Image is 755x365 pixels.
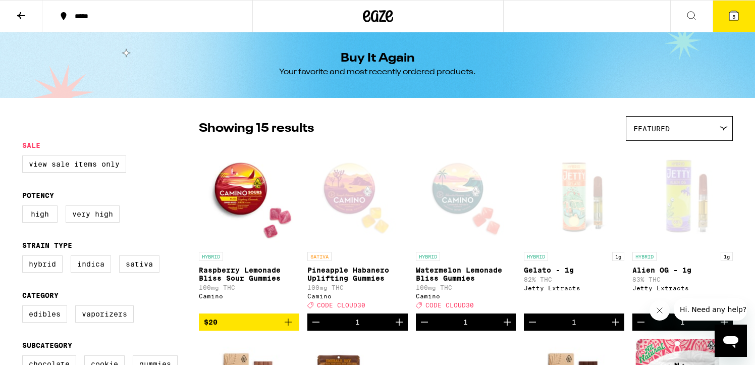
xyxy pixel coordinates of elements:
button: Increment [716,314,733,331]
label: View Sale Items Only [22,155,126,173]
div: 1 [463,318,468,326]
div: 1 [572,318,576,326]
iframe: Button to launch messaging window [715,325,747,357]
span: CODE CLOUD30 [425,302,474,308]
p: 83% THC [632,276,733,283]
p: Gelato - 1g [524,266,624,274]
button: 5 [713,1,755,32]
a: Open page for Raspberry Lemonade Bliss Sour Gummies from Camino [199,146,299,314]
div: Jetty Extracts [632,285,733,291]
div: Camino [199,293,299,299]
p: 100mg THC [416,284,516,291]
button: Increment [607,314,624,331]
p: Pineapple Habanero Uplifting Gummies [307,266,408,282]
a: Open page for Alien OG - 1g from Jetty Extracts [632,146,733,314]
p: Raspberry Lemonade Bliss Sour Gummies [199,266,299,282]
div: 1 [680,318,685,326]
img: Camino - Raspberry Lemonade Bliss Sour Gummies [199,146,299,247]
button: Increment [391,314,408,331]
iframe: Close message [650,300,670,321]
legend: Subcategory [22,341,72,349]
p: Alien OG - 1g [632,266,733,274]
button: Decrement [416,314,433,331]
button: Decrement [307,314,325,331]
p: HYBRID [416,252,440,261]
legend: Sale [22,141,40,149]
a: Open page for Pineapple Habanero Uplifting Gummies from Camino [307,146,408,314]
div: Your favorite and most recently ordered products. [279,67,476,78]
p: Watermelon Lemonade Bliss Gummies [416,266,516,282]
label: High [22,205,58,223]
label: Very High [66,205,120,223]
p: SATIVA [307,252,332,261]
p: 100mg THC [199,284,299,291]
p: 1g [612,252,624,261]
p: 82% THC [524,276,624,283]
div: 1 [355,318,360,326]
div: Camino [416,293,516,299]
span: CODE CLOUD30 [317,302,365,308]
a: Open page for Watermelon Lemonade Bliss Gummies from Camino [416,146,516,314]
p: HYBRID [632,252,657,261]
button: Decrement [632,314,650,331]
iframe: Message from company [674,298,747,321]
p: HYBRID [524,252,548,261]
span: $20 [204,318,218,326]
a: Open page for Gelato - 1g from Jetty Extracts [524,146,624,314]
span: Featured [633,125,670,133]
label: Hybrid [22,255,63,273]
p: 1g [721,252,733,261]
legend: Potency [22,191,54,199]
legend: Category [22,291,59,299]
label: Vaporizers [75,305,134,323]
p: 100mg THC [307,284,408,291]
legend: Strain Type [22,241,72,249]
label: Sativa [119,255,159,273]
p: Showing 15 results [199,120,314,137]
span: 5 [732,14,735,20]
button: Decrement [524,314,541,331]
h1: Buy It Again [341,53,415,65]
div: Camino [307,293,408,299]
p: HYBRID [199,252,223,261]
div: Jetty Extracts [524,285,624,291]
label: Edibles [22,305,67,323]
label: Indica [71,255,111,273]
button: Add to bag [199,314,299,331]
button: Increment [499,314,516,331]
